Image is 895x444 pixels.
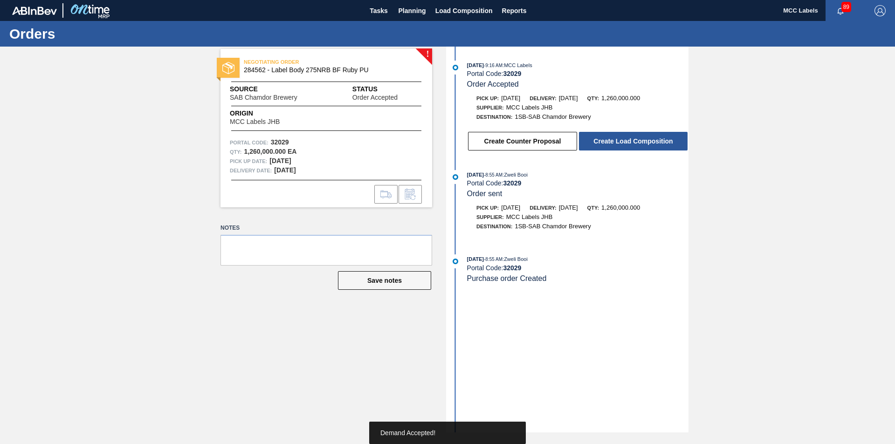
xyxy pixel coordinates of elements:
span: : Zweli Booi [503,172,528,178]
h1: Orders [9,28,175,39]
span: [DATE] [501,95,520,102]
span: Qty: [587,205,599,211]
span: Reports [502,5,527,16]
span: Destination: [476,114,512,120]
span: Supplier: [476,214,504,220]
span: Pick up: [476,205,499,211]
span: SAB Chamdor Brewery [230,94,297,101]
span: Delivery Date: [230,166,272,175]
span: Planning [399,5,426,16]
span: - 8:55 AM [484,172,503,178]
span: Supplier: [476,105,504,110]
div: Inform order change [399,185,422,204]
strong: [DATE] [269,157,291,164]
img: status [222,62,234,74]
span: 284562 - Label Body 275NRB BF Ruby PU [244,67,413,74]
img: atual [453,65,458,70]
span: [DATE] [559,95,578,102]
span: : Zweli Booi [503,256,528,262]
span: 1SB-SAB Chamdor Brewery [515,223,591,230]
div: Portal Code: [467,70,688,77]
span: [DATE] [467,62,484,68]
span: Destination: [476,224,512,229]
span: [DATE] [467,256,484,262]
span: Origin [230,109,303,118]
span: Pick up Date: [230,157,267,166]
span: - 8:55 AM [484,257,503,262]
span: Tasks [369,5,389,16]
span: Pick up: [476,96,499,101]
span: Source [230,84,325,94]
button: Create Counter Proposal [468,132,577,150]
div: Go to Load Composition [374,185,398,204]
span: [DATE] [467,172,484,178]
strong: 32029 [503,70,521,77]
span: Load Composition [435,5,493,16]
span: MCC Labels JHB [506,213,553,220]
span: Order Accepted [352,94,398,101]
span: NEGOTIATING ORDER [244,57,374,67]
div: Portal Code: [467,179,688,187]
label: Notes [220,221,432,235]
span: MCC Labels JHB [506,104,553,111]
strong: [DATE] [274,166,296,174]
button: Save notes [338,271,431,290]
img: atual [453,174,458,180]
span: 1,260,000.000 [601,95,640,102]
img: Logout [874,5,886,16]
button: Notifications [826,4,855,17]
span: [DATE] [559,204,578,211]
strong: 32029 [503,264,521,272]
strong: 32029 [503,179,521,187]
span: - 9:16 AM [484,63,503,68]
strong: 32029 [271,138,289,146]
span: 89 [841,2,851,12]
strong: 1,260,000.000 EA [244,148,296,155]
button: Create Load Composition [579,132,688,150]
span: Qty : [230,147,241,157]
span: [DATE] [501,204,520,211]
span: Purchase order Created [467,274,547,282]
span: Demand Accepted! [380,429,435,437]
img: TNhmsLtSVTkK8tSr43FrP2fwEKptu5GPRR3wAAAABJRU5ErkJggg== [12,7,57,15]
span: Qty: [587,96,599,101]
span: 1,260,000.000 [601,204,640,211]
img: atual [453,259,458,264]
span: 1SB-SAB Chamdor Brewery [515,113,591,120]
span: : MCC Labels [503,62,532,68]
span: Order Accepted [467,80,519,88]
div: Portal Code: [467,264,688,272]
span: MCC Labels JHB [230,118,280,125]
span: Order sent [467,190,503,198]
span: Status [352,84,423,94]
span: Delivery: [530,205,556,211]
span: Delivery: [530,96,556,101]
span: Portal Code: [230,138,268,147]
